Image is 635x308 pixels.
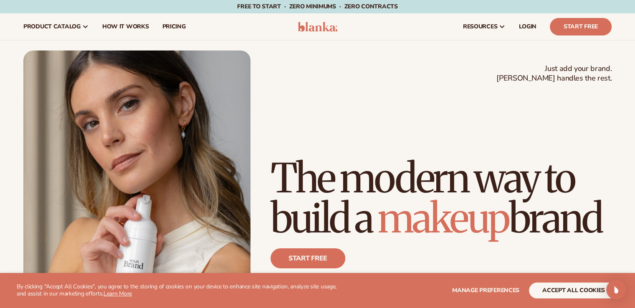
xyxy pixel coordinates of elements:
span: pricing [162,23,185,30]
a: Start free [271,248,345,268]
button: accept all cookies [529,283,618,298]
span: Just add your brand. [PERSON_NAME] handles the rest. [496,64,612,83]
span: Free to start · ZERO minimums · ZERO contracts [237,3,397,10]
span: product catalog [23,23,81,30]
a: product catalog [17,13,96,40]
span: resources [463,23,497,30]
a: resources [456,13,512,40]
p: By clicking "Accept All Cookies", you agree to the storing of cookies on your device to enhance s... [17,283,346,298]
a: How It Works [96,13,156,40]
span: makeup [378,193,509,243]
span: How It Works [102,23,149,30]
div: Open Intercom Messenger [606,280,626,300]
h1: The modern way to build a brand [271,158,612,238]
span: LOGIN [519,23,536,30]
span: Manage preferences [452,286,519,294]
img: logo [298,22,337,32]
button: Manage preferences [452,283,519,298]
a: LOGIN [512,13,543,40]
a: pricing [155,13,192,40]
a: Start Free [550,18,612,35]
a: Learn More [104,290,132,298]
